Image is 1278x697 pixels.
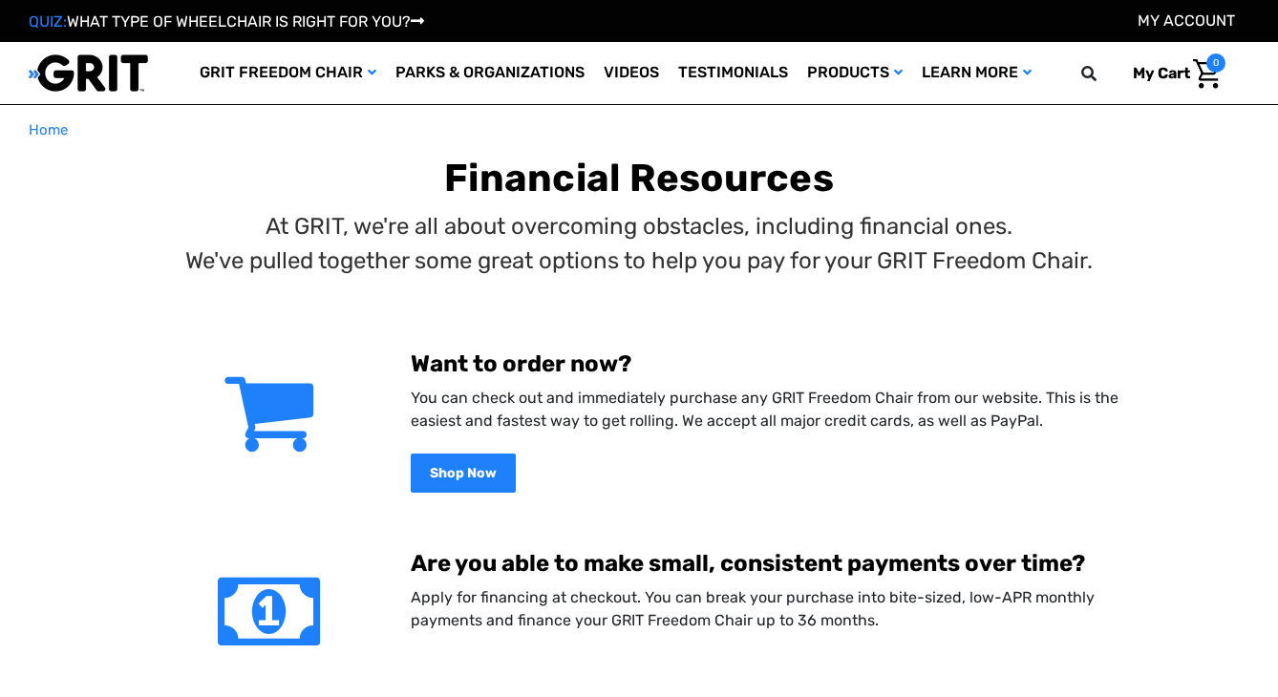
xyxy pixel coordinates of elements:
p: At GRIT, we're all about overcoming obstacles, including financial ones. [185,209,1093,243]
a: Testimonials [669,42,798,104]
a: QUIZ:WHAT TYPE OF WHEELCHAIR IS RIGHT FOR YOU? [29,12,424,31]
input: Search [1090,53,1118,94]
b: Shop Now [430,465,497,481]
a: Home [29,119,68,141]
span: Home [29,121,68,138]
b: Are you able to make small, consistent payments over time? [411,550,1085,577]
b: Want to order now? [411,350,631,377]
a: Videos [594,42,669,104]
p: We've pulled together some great options to help you pay for your GRIT Freedom Chair. [185,243,1093,278]
b: Financial Resources [444,156,834,201]
img: GRIT All-Terrain Wheelchair and Mobility Equipment [29,53,148,93]
p: You can check out and immediately purchase any GRIT Freedom Chair from our website. This is the e... [411,387,1123,433]
a: Parks & Organizations [386,42,594,104]
a: GRIT Freedom Chair [190,42,386,104]
nav: Breadcrumb [29,119,1249,141]
a: Products [798,42,912,104]
span: 0 [1206,53,1225,73]
a: Learn More [912,42,1041,104]
span: QUIZ: [29,12,67,31]
p: Apply for financing at checkout. You can break your purchase into bite-sized, low-APR monthly pay... [411,586,1123,632]
a: Shop Now [411,454,516,493]
img: Cart [1193,59,1221,89]
span: My Cart [1133,64,1190,82]
a: Account [1138,11,1235,30]
a: Cart with 0 items [1118,53,1225,94]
